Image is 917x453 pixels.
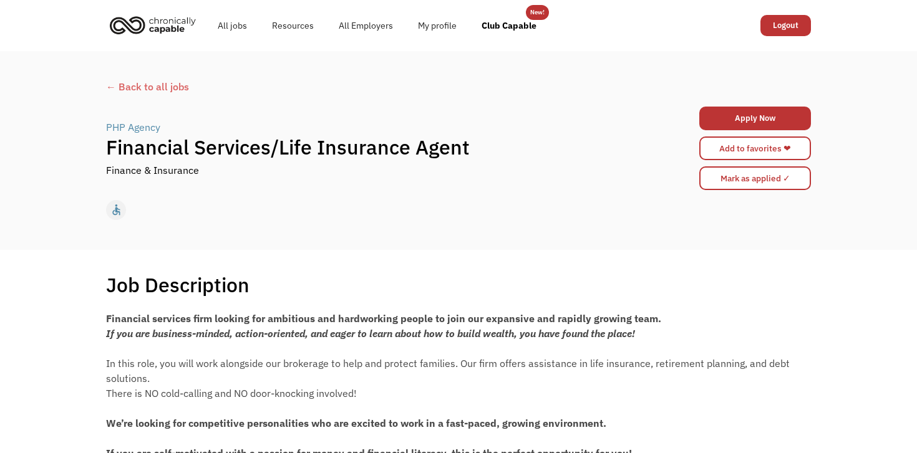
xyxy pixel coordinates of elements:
[106,356,811,386] div: In this role, you will work alongside our brokerage to help and protect families. Our firm offers...
[205,6,260,45] a: All jobs
[405,6,469,45] a: My profile
[760,15,811,36] a: Logout
[326,6,405,45] a: All Employers
[106,120,163,135] a: PHP Agency
[110,201,123,219] div: accessible
[106,135,635,160] h1: Financial Services/Life Insurance Agent
[106,386,811,401] div: There is NO cold-calling and NO door-knocking involved!
[260,6,326,45] a: Resources
[106,120,160,135] div: PHP Agency
[699,107,811,130] a: Apply Now
[106,11,205,39] a: home
[469,6,549,45] a: Club Capable
[699,166,811,190] input: Mark as applied ✓
[530,5,545,20] div: New!
[106,327,635,340] em: If you are business-minded, action-oriented, and eager to learn about how to build wealth, you ha...
[699,163,811,193] form: Mark as applied form
[106,11,200,39] img: Chronically Capable logo
[106,312,661,325] span: Financial services firm looking for ambitious and hardworking people to join our expansive and ra...
[106,272,250,297] h1: Job Description
[106,79,811,94] a: ← Back to all jobs
[106,163,199,178] div: Finance & Insurance
[106,417,606,429] span: We’re looking for competitive personalities who are excited to work in a fast-paced, growing envi...
[699,136,811,160] a: Add to favorites ❤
